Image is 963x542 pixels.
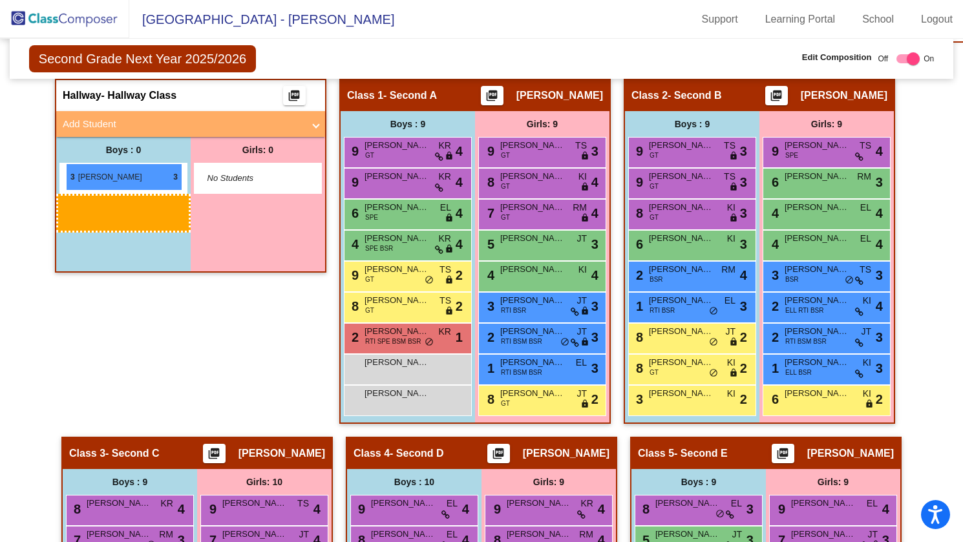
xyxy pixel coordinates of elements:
[484,89,500,107] mat-icon: picture_as_pdf
[649,387,714,400] span: [PERSON_NAME]
[456,203,463,223] span: 4
[729,213,738,224] span: lock
[785,306,823,315] span: ELL RTI BSR
[724,170,735,183] span: TS
[740,172,747,192] span: 3
[355,502,365,516] span: 9
[785,170,849,183] span: [PERSON_NAME]
[768,144,779,158] span: 9
[845,275,854,286] span: do_not_disturb_alt
[785,337,827,346] span: RTI BSM BSR
[765,86,788,105] button: Print Students Details
[178,499,185,519] span: 4
[383,89,437,102] span: - Second A
[729,337,738,348] span: lock
[772,444,794,463] button: Print Students Details
[365,170,429,183] span: [PERSON_NAME]
[484,237,494,251] span: 5
[924,53,934,65] span: On
[445,244,454,255] span: lock
[860,201,871,214] span: EL
[56,137,191,163] div: Boys : 0
[500,139,565,152] span: [PERSON_NAME]
[371,497,436,510] span: [PERSON_NAME]
[462,499,469,519] span: 4
[439,294,451,307] span: TS
[484,175,494,189] span: 8
[650,306,675,315] span: RTI BSR
[500,201,565,214] span: [PERSON_NAME]
[876,203,883,223] span: 4
[785,139,849,152] span: [PERSON_NAME]
[674,447,728,460] span: - Second E
[456,141,463,161] span: 4
[456,297,463,316] span: 2
[365,306,374,315] span: GT
[755,9,846,30] a: Learning Portal
[101,89,177,102] span: - Hallway Class
[501,306,526,315] span: RTI BSR
[785,368,812,377] span: ELL BSR
[655,497,720,510] span: [PERSON_NAME]
[878,53,888,65] span: Off
[207,172,288,185] span: No Students
[766,469,900,495] div: Girls: 9
[573,201,587,214] span: RM
[861,325,871,339] span: JT
[365,387,429,400] span: [PERSON_NAME]
[785,232,849,245] span: [PERSON_NAME]
[161,497,173,510] span: KR
[740,235,747,254] span: 3
[447,528,458,541] span: EL
[579,528,593,541] span: RM
[650,151,659,160] span: GT
[727,387,735,401] span: KI
[740,328,747,347] span: 2
[729,368,738,379] span: lock
[440,201,451,214] span: EL
[860,263,871,276] span: TS
[633,361,643,375] span: 8
[365,263,429,276] span: [PERSON_NAME]
[439,263,451,276] span: TS
[727,356,735,370] span: KI
[785,151,798,160] span: SPE
[876,141,883,161] span: 4
[580,182,589,193] span: lock
[105,447,160,460] span: - Second C
[591,203,598,223] span: 4
[475,111,609,137] div: Girls: 9
[740,141,747,161] span: 3
[725,294,735,307] span: EL
[576,356,587,370] span: EL
[439,170,451,183] span: KR
[633,144,643,158] span: 9
[445,275,454,286] span: lock
[863,356,871,370] span: KI
[729,182,738,193] span: lock
[807,447,894,460] span: [PERSON_NAME]
[650,213,659,222] span: GT
[348,237,359,251] span: 4
[487,444,510,463] button: Print Students Details
[501,182,510,191] span: GT
[580,213,589,224] span: lock
[768,268,779,282] span: 3
[863,387,871,401] span: KI
[649,294,714,307] span: [PERSON_NAME]
[876,235,883,254] span: 4
[591,172,598,192] span: 4
[348,330,359,344] span: 2
[785,387,849,400] span: [PERSON_NAME]
[740,297,747,316] span: 3
[731,497,742,510] span: EL
[365,325,429,338] span: [PERSON_NAME]
[852,9,904,30] a: School
[876,359,883,378] span: 3
[507,497,571,510] span: [PERSON_NAME]
[206,447,222,465] mat-icon: picture_as_pdf
[768,175,779,189] span: 6
[445,151,454,162] span: lock
[633,392,643,406] span: 3
[63,469,197,495] div: Boys : 9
